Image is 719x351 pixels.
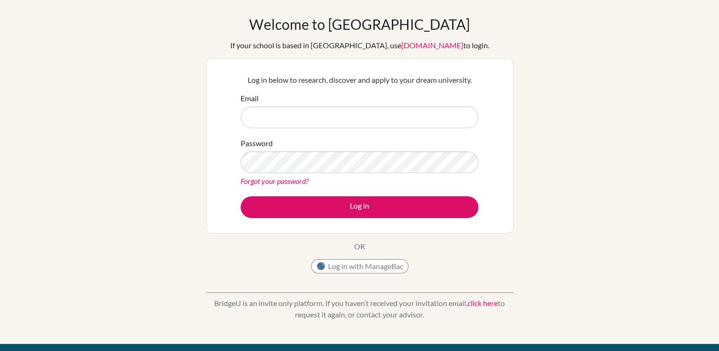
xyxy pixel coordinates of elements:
a: [DOMAIN_NAME] [401,41,463,50]
button: Log in [241,196,478,218]
p: Log in below to research, discover and apply to your dream university. [241,74,478,86]
p: OR [354,241,365,252]
a: Forgot your password? [241,176,309,185]
button: Log in with ManageBac [311,259,408,273]
label: Password [241,138,273,149]
label: Email [241,93,259,104]
p: BridgeU is an invite only platform. If you haven’t received your invitation email, to request it ... [206,298,513,320]
a: click here [468,298,498,307]
h1: Welcome to [GEOGRAPHIC_DATA] [249,16,470,33]
div: If your school is based in [GEOGRAPHIC_DATA], use to login. [230,40,489,51]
